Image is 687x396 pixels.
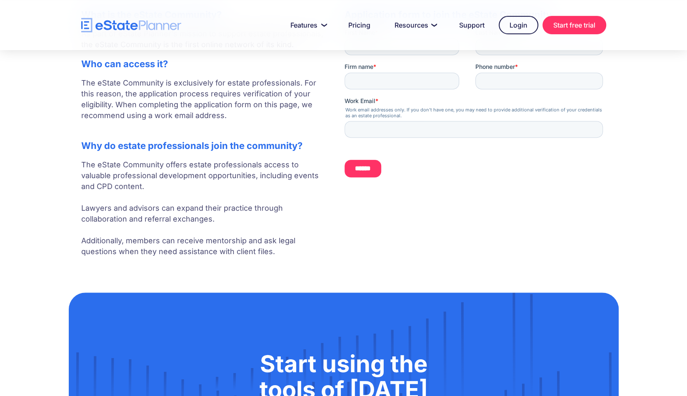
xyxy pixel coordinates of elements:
iframe: Form 0 [345,28,606,184]
h2: Who can access it? [81,58,328,69]
a: Features [280,17,334,33]
p: The eState Community is exclusively for estate professionals. For this reason, the application pr... [81,78,328,132]
a: Pricing [338,17,380,33]
a: Support [449,17,495,33]
a: home [81,18,181,33]
h2: Why do estate professionals join the community? [81,140,328,151]
p: The eState Community offers estate professionals access to valuable professional development oppo... [81,159,328,257]
a: Resources [385,17,445,33]
a: Start free trial [542,16,606,34]
a: Login [499,16,538,34]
